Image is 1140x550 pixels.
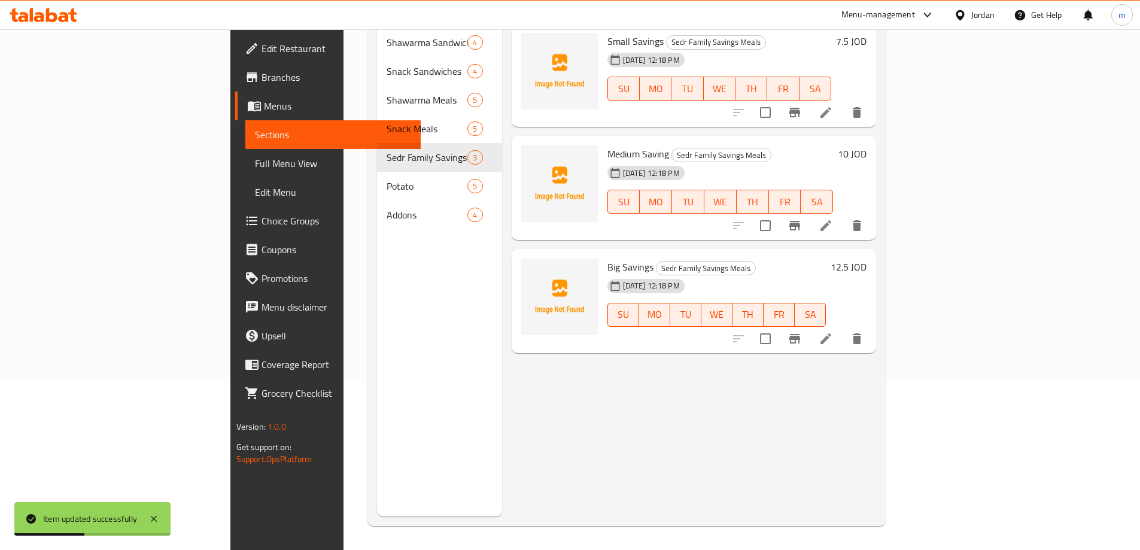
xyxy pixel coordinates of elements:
[235,92,421,120] a: Menus
[387,35,467,50] span: Shawarma Sandwiches
[467,179,482,193] div: items
[709,80,731,98] span: WE
[235,379,421,408] a: Grocery Checklist
[235,293,421,321] a: Menu disclaimer
[377,86,502,114] div: Shawarma Meals5
[468,123,482,135] span: 5
[640,190,672,214] button: MO
[740,80,762,98] span: TH
[262,214,411,228] span: Choice Groups
[521,145,598,222] img: Medium Saving
[819,105,833,120] a: Edit menu item
[387,64,467,78] div: Snack Sandwiches
[672,148,771,162] span: Sedr Family Savings Meals
[780,324,809,353] button: Branch-specific-item
[741,193,764,211] span: TH
[387,93,467,107] span: Shawarma Meals
[767,77,799,101] button: FR
[262,357,411,372] span: Coverage Report
[468,66,482,77] span: 4
[468,152,482,163] span: 3
[613,193,636,211] span: SU
[467,93,482,107] div: items
[236,439,291,455] span: Get support on:
[255,156,411,171] span: Full Menu View
[735,77,767,101] button: TH
[645,193,667,211] span: MO
[843,98,871,127] button: delete
[799,77,831,101] button: SA
[467,64,482,78] div: items
[780,211,809,240] button: Branch-specific-item
[262,329,411,343] span: Upsell
[262,386,411,400] span: Grocery Checklist
[618,168,685,179] span: [DATE] 12:18 PM
[769,190,801,214] button: FR
[801,190,833,214] button: SA
[843,324,871,353] button: delete
[235,350,421,379] a: Coverage Report
[377,200,502,229] div: Addons4
[467,35,482,50] div: items
[262,70,411,84] span: Branches
[235,63,421,92] a: Branches
[43,512,137,525] div: Item updated successfully
[737,190,769,214] button: TH
[262,242,411,257] span: Coupons
[672,190,704,214] button: TU
[704,77,735,101] button: WE
[377,28,502,57] div: Shawarma Sandwiches4
[656,261,756,275] div: Sedr Family Savings Meals
[667,35,765,49] span: Sedr Family Savings Meals
[644,306,665,323] span: MO
[704,190,737,214] button: WE
[387,121,467,136] span: Snack Meals
[236,451,312,467] a: Support.OpsPlatform
[764,303,795,327] button: FR
[245,120,421,149] a: Sections
[795,303,826,327] button: SA
[235,321,421,350] a: Upsell
[618,280,685,291] span: [DATE] 12:18 PM
[468,181,482,192] span: 5
[613,306,634,323] span: SU
[670,303,701,327] button: TU
[468,37,482,48] span: 4
[387,150,467,165] span: Sedr Family Savings Meals
[677,193,700,211] span: TU
[656,262,755,275] span: Sedr Family Savings Meals
[780,98,809,127] button: Branch-specific-item
[675,306,697,323] span: TU
[387,208,467,222] div: Addons
[819,218,833,233] a: Edit menu item
[772,80,794,98] span: FR
[264,99,411,113] span: Menus
[701,303,732,327] button: WE
[235,264,421,293] a: Promotions
[607,190,640,214] button: SU
[732,303,764,327] button: TH
[607,258,653,276] span: Big Savings
[841,8,915,22] div: Menu-management
[618,54,685,66] span: [DATE] 12:18 PM
[831,259,867,275] h6: 12.5 JOD
[387,179,467,193] span: Potato
[1118,8,1126,22] span: m
[235,235,421,264] a: Coupons
[467,208,482,222] div: items
[768,306,790,323] span: FR
[836,33,867,50] h6: 7.5 JOD
[971,8,995,22] div: Jordan
[676,80,698,98] span: TU
[377,143,502,172] div: Sedr Family Savings Meals3
[753,213,778,238] span: Select to update
[262,41,411,56] span: Edit Restaurant
[671,148,771,162] div: Sedr Family Savings Meals
[255,185,411,199] span: Edit Menu
[236,419,266,434] span: Version:
[468,95,482,106] span: 5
